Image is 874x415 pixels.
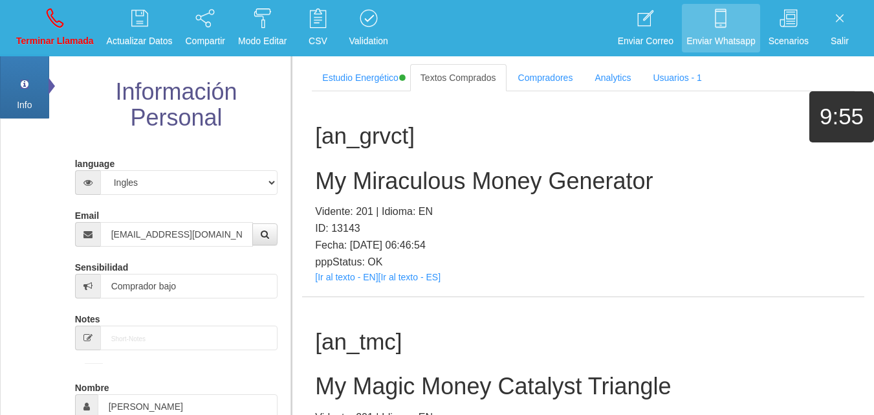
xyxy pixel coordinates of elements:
[75,153,115,170] label: language
[349,34,388,49] p: Validation
[315,168,851,194] h2: My Miraculous Money Generator
[75,377,109,394] label: Nombre
[822,34,858,49] p: Salir
[75,256,128,274] label: Sensibilidad
[508,64,584,91] a: Compradores
[295,4,340,52] a: CSV
[682,4,760,52] a: Enviar Whatsapp
[238,34,287,49] p: Modo Editar
[315,272,378,282] a: [Ir al texto - EN]
[315,203,851,220] p: Vidente: 201 | Idioma: EN
[344,4,392,52] a: Validation
[75,205,99,222] label: Email
[584,64,641,91] a: Analytics
[72,79,281,130] h2: Información Personal
[764,4,813,52] a: Scenarios
[315,220,851,237] p: ID: 13143
[642,64,712,91] a: Usuarios - 1
[315,330,851,355] h1: [an_tmc]
[16,34,94,49] p: Terminar Llamada
[315,124,851,149] h1: [an_grvct]
[186,34,225,49] p: Compartir
[315,254,851,271] p: pppStatus: OK
[100,326,278,350] input: Short-Notes
[769,34,809,49] p: Scenarios
[100,274,278,298] input: Sensibilidad
[107,34,173,49] p: Actualizar Datos
[410,64,507,91] a: Textos Comprados
[234,4,291,52] a: Modo Editar
[75,308,100,326] label: Notes
[618,34,673,49] p: Enviar Correo
[809,104,874,129] h1: 9:55
[102,4,177,52] a: Actualizar Datos
[100,222,254,247] input: Correo electrónico
[315,237,851,254] p: Fecha: [DATE] 06:46:54
[315,374,851,399] h2: My Magic Money Catalyst Triangle
[300,34,336,49] p: CSV
[686,34,756,49] p: Enviar Whatsapp
[12,4,98,52] a: Terminar Llamada
[613,4,678,52] a: Enviar Correo
[378,272,441,282] a: [Ir al texto - ES]
[312,64,409,91] a: Estudio Energético
[817,4,862,52] a: Salir
[181,4,230,52] a: Compartir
